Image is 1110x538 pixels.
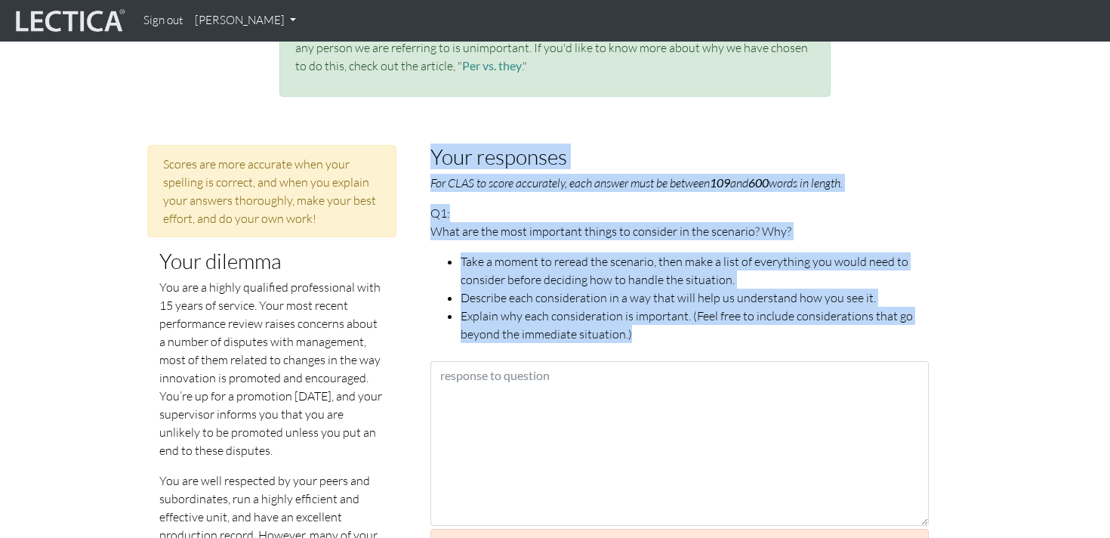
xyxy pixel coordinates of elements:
div: Scores are more accurate when your spelling is correct, and when you explain your answers thoroug... [147,145,396,237]
p: Q1: [430,204,929,343]
b: 109 [710,175,730,190]
a: Sign out [137,6,189,36]
a: Per vs. they [462,58,522,73]
p: You are a highly qualified professional with 15 years of service. Your most recent performance re... [159,278,384,459]
p: What are the most important things to consider in the scenario? Why? [430,222,929,240]
p: You may notice that Lectica uses the singular pronoun when the gender of any person we are referr... [295,20,815,75]
h3: Your responses [430,145,929,169]
em: For CLAS to score accurately, each answer must be between and words in length. [430,175,843,190]
h3: Your dilemma [159,249,384,273]
b: 600 [748,175,769,190]
li: Describe each consideration in a way that will help us understand how you see it. [461,289,929,307]
img: lecticalive [12,7,125,36]
a: [PERSON_NAME] [189,6,302,36]
li: Explain why each consideration is important. (Feel free to include considerations that go beyond ... [461,307,929,343]
li: Take a moment to reread the scenario, then make a list of everything you would need to consider b... [461,252,929,289]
